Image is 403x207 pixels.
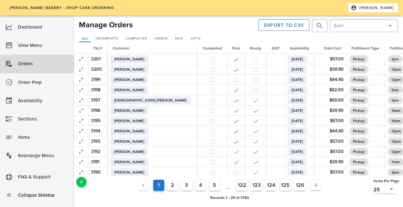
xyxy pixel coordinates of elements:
[167,180,178,191] button: Goto Page 2
[314,116,346,126] td: $67.00
[154,37,167,40] span: Unpaid
[353,76,365,84] span: Pickup
[353,127,365,135] span: Pickup
[114,55,144,63] span: [PERSON_NAME]
[272,46,280,50] span: Gift?
[151,36,171,42] a: Unpaid
[114,76,144,84] span: [PERSON_NAME]
[391,86,399,94] span: 9am
[285,42,314,54] th: Availability
[77,127,86,136] button: Expand Record
[316,22,323,30] button: prepend icon
[391,107,400,114] span: 10am
[125,37,147,40] span: Completed
[314,75,346,85] td: $44.90
[114,66,144,73] span: [PERSON_NAME]
[245,42,266,54] th: Ready
[114,107,144,114] span: [PERSON_NAME]
[114,127,144,135] span: [PERSON_NAME]
[291,117,303,125] span: [DATE]
[314,105,346,116] td: $39.90
[391,158,400,166] span: 11am
[77,168,86,177] button: Expand Record
[314,85,346,95] td: $62.00
[203,46,222,50] span: Completed
[291,158,303,166] span: [DATE]
[88,147,107,157] td: 3192
[88,54,107,64] td: 3201
[353,55,365,63] span: Pickup
[92,36,121,42] a: Incomplete
[9,5,114,10] span: [PERSON_NAME] Bakery - Shop Cake Ordering
[391,148,401,156] span: 12pm
[290,46,309,50] span: Availability
[291,127,303,135] span: [DATE]
[93,46,102,50] span: Tkt #
[353,86,365,94] span: Pickup
[223,180,233,190] span: ...
[310,180,321,190] button: Next page
[374,185,395,194] div: 25
[18,172,69,182] div: FAQ & Support
[353,168,365,176] span: Pickup
[88,42,107,54] th: Tkt #
[88,178,371,192] nav: Pagination Navigation
[391,76,401,84] span: 12pm
[77,106,86,115] button: Expand Record
[18,150,69,161] div: Rearrange Menu
[107,42,197,54] th: Customer
[77,137,86,146] button: Expand Record
[391,138,401,145] span: 12pm
[209,180,220,191] button: Goto Page 5
[95,37,118,40] span: Incomplete
[88,136,107,147] td: 3193
[314,167,346,177] td: $57.00
[348,3,398,12] button: [PERSON_NAME]
[265,180,276,191] button: Goto Page 124
[77,75,86,84] button: Expand Record
[391,127,401,135] span: 12pm
[187,36,204,42] a: Gifts
[87,194,372,202] div: Records 1 - 25 of 3150
[77,157,86,166] button: Expand Record
[227,42,245,54] th: Paid
[18,95,69,106] div: Availability
[18,59,69,69] div: Orders
[314,64,346,75] td: $39.90
[77,96,86,105] button: Expand Record
[314,147,346,157] td: $57.00
[114,86,144,94] span: [PERSON_NAME]
[314,42,346,54] th: Total Cost
[153,180,164,191] button: Current Page, Page 1
[391,96,399,104] span: 1pm
[314,126,346,136] td: $44.90
[18,190,69,201] div: Collapse Sidebar
[353,96,365,104] span: Pickup
[197,42,227,54] th: Completed
[114,158,144,166] span: [PERSON_NAME]
[77,55,86,64] button: Expand Record
[314,157,346,167] td: $39.90
[391,55,399,63] span: 1pm
[291,86,303,94] span: [DATE]
[264,22,304,28] span: Export to CSV
[391,168,399,176] span: 2pm
[88,95,107,105] td: 3197
[291,66,303,73] span: [DATE]
[18,114,69,124] div: Sections
[88,167,107,177] td: 3190
[88,105,107,116] td: 3196
[291,76,303,84] span: [DATE]
[352,5,394,11] span: [PERSON_NAME]
[294,180,306,191] button: Goto Page 126
[291,55,303,63] span: [DATE]
[353,158,365,166] span: Pickup
[353,107,365,114] span: Pickup
[114,148,144,156] span: [PERSON_NAME]
[291,96,303,104] span: [DATE]
[353,66,365,73] span: Pickup
[374,179,399,183] span: Items Per Page
[114,96,187,104] span: [DEMOGRAPHIC_DATA] [PERSON_NAME]
[122,36,150,42] a: Completed
[174,37,183,40] span: Paid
